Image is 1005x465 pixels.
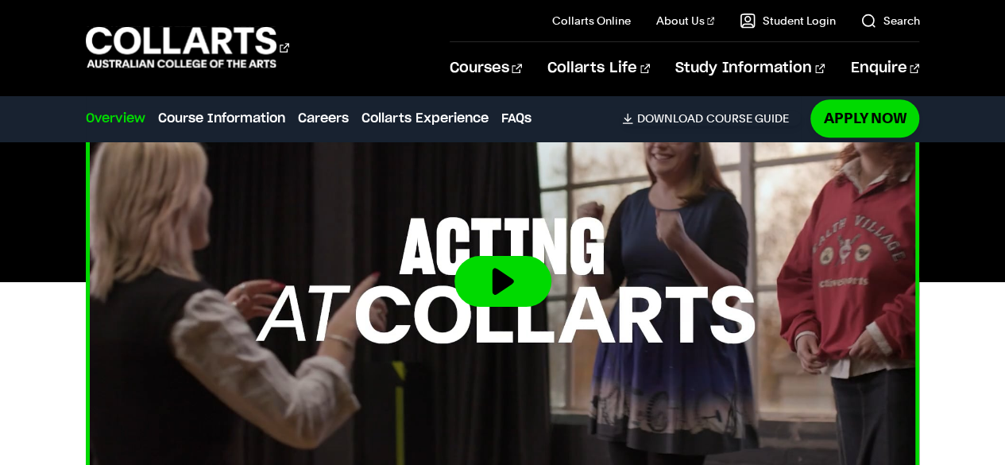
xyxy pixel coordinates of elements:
[740,13,835,29] a: Student Login
[86,25,289,70] div: Go to homepage
[450,42,522,95] a: Courses
[86,109,145,128] a: Overview
[622,111,801,126] a: DownloadCourse Guide
[850,42,919,95] a: Enquire
[656,13,715,29] a: About Us
[636,111,702,126] span: Download
[547,42,650,95] a: Collarts Life
[675,42,825,95] a: Study Information
[552,13,631,29] a: Collarts Online
[810,99,919,137] a: Apply Now
[501,109,531,128] a: FAQs
[298,109,349,128] a: Careers
[860,13,919,29] a: Search
[361,109,489,128] a: Collarts Experience
[158,109,285,128] a: Course Information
